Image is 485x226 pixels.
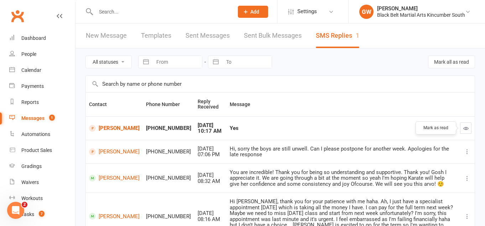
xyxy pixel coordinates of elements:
[198,146,223,152] div: [DATE]
[222,56,272,68] input: To
[198,210,223,216] div: [DATE]
[89,148,140,155] a: [PERSON_NAME]
[250,9,259,15] span: Add
[86,23,127,48] a: New Message
[244,23,302,48] a: Sent Bulk Messages
[297,4,317,20] span: Settings
[146,175,191,181] div: [PHONE_NUMBER]
[21,99,39,105] div: Reports
[21,51,36,57] div: People
[230,169,454,187] div: You are incredible! Thank you for being so understanding and supportive. Thank you! Gosh I apprec...
[9,46,75,62] a: People
[49,115,55,121] span: 1
[89,175,140,182] a: [PERSON_NAME]
[146,125,191,131] div: [PHONE_NUMBER]
[9,190,75,206] a: Workouts
[226,93,457,116] th: Message
[9,78,75,94] a: Payments
[186,23,230,48] a: Sent Messages
[9,30,75,46] a: Dashboard
[9,206,75,222] a: Tasks 7
[143,93,194,116] th: Phone Number
[21,35,46,41] div: Dashboard
[21,179,39,185] div: Waivers
[94,7,229,17] input: Search...
[316,23,359,48] a: SMS Replies1
[198,152,223,158] div: 07:06 PM
[21,83,44,89] div: Payments
[9,126,75,142] a: Automations
[21,67,41,73] div: Calendar
[198,172,223,178] div: [DATE]
[198,178,223,184] div: 08:32 AM
[230,146,454,158] div: Hi, sorry the boys are still unwell. Can I please postpone for another week. Apologies for the la...
[7,202,24,219] iframe: Intercom live chat
[21,131,50,137] div: Automations
[89,213,140,220] a: [PERSON_NAME]
[89,125,140,132] a: [PERSON_NAME]
[9,62,75,78] a: Calendar
[141,23,171,48] a: Templates
[21,163,42,169] div: Gradings
[146,214,191,220] div: [PHONE_NUMBER]
[21,195,43,201] div: Workouts
[198,128,223,134] div: 10:17 AM
[198,216,223,222] div: 08:16 AM
[21,211,34,217] div: Tasks
[359,5,374,19] div: GW
[377,5,465,12] div: [PERSON_NAME]
[9,94,75,110] a: Reports
[9,142,75,158] a: Product Sales
[198,122,223,128] div: [DATE]
[9,7,26,25] a: Clubworx
[9,158,75,174] a: Gradings
[194,93,226,116] th: Reply Received
[146,149,191,155] div: [PHONE_NUMBER]
[86,76,475,92] input: Search by name or phone number
[377,12,465,18] div: Black Belt Martial Arts Kincumber South
[9,174,75,190] a: Waivers
[22,202,27,207] span: 2
[9,110,75,126] a: Messages 1
[86,93,143,116] th: Contact
[21,147,52,153] div: Product Sales
[238,6,268,18] button: Add
[21,115,45,121] div: Messages
[356,32,359,39] div: 1
[428,56,475,68] button: Mark all as read
[152,56,202,68] input: From
[39,211,45,217] span: 7
[230,125,454,131] div: Yes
